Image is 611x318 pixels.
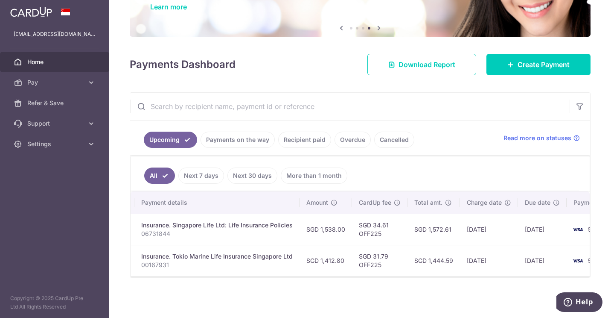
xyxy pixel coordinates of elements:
[407,214,460,245] td: SGD 1,572.61
[525,198,550,207] span: Due date
[144,132,197,148] a: Upcoming
[300,214,352,245] td: SGD 1,538.00
[141,252,293,261] div: Insurance. Tokio Marine Life Insurance Singapore Ltd
[141,221,293,230] div: Insurance. Singapore Life Ltd: Life Insurance Policies
[518,245,567,276] td: [DATE]
[130,93,570,120] input: Search by recipient name, payment id or reference
[227,168,277,184] a: Next 30 days
[278,132,331,148] a: Recipient paid
[281,168,347,184] a: More than 1 month
[407,245,460,276] td: SGD 1,444.59
[503,134,580,142] a: Read more on statuses
[201,132,275,148] a: Payments on the way
[300,245,352,276] td: SGD 1,412.80
[414,198,442,207] span: Total amt.
[10,7,52,17] img: CardUp
[518,59,570,70] span: Create Payment
[486,54,591,75] a: Create Payment
[399,59,455,70] span: Download Report
[569,224,586,235] img: Bank Card
[14,30,96,38] p: [EMAIL_ADDRESS][DOMAIN_NAME]
[130,57,236,72] h4: Payments Dashboard
[27,140,84,148] span: Settings
[467,198,502,207] span: Charge date
[27,99,84,107] span: Refer & Save
[335,132,371,148] a: Overdue
[569,256,586,266] img: Bank Card
[27,119,84,128] span: Support
[150,3,187,11] a: Learn more
[306,198,328,207] span: Amount
[460,214,518,245] td: [DATE]
[141,261,293,269] p: 00167931
[460,245,518,276] td: [DATE]
[352,214,407,245] td: SGD 34.61 OFF225
[352,245,407,276] td: SGD 31.79 OFF225
[556,292,602,314] iframe: Opens a widget where you can find more information
[141,230,293,238] p: 06731844
[144,168,175,184] a: All
[27,58,84,66] span: Home
[588,257,602,264] span: 5927
[359,198,391,207] span: CardUp fee
[374,132,414,148] a: Cancelled
[27,78,84,87] span: Pay
[134,191,300,214] th: Payment details
[367,54,476,75] a: Download Report
[178,168,224,184] a: Next 7 days
[503,134,571,142] span: Read more on statuses
[588,226,602,233] span: 5927
[518,214,567,245] td: [DATE]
